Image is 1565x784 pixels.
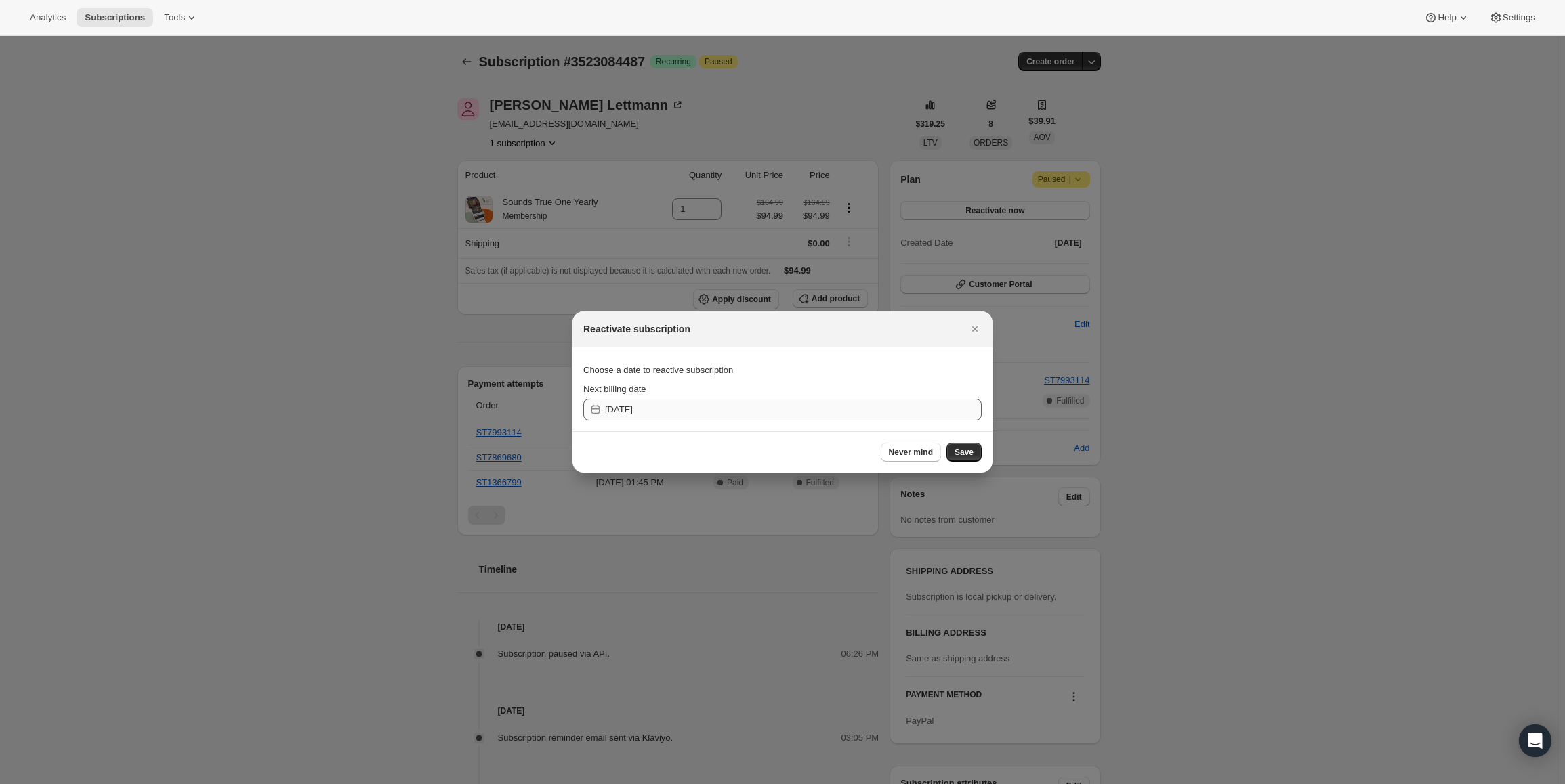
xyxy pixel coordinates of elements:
[22,8,74,27] button: Analytics
[30,12,66,23] span: Analytics
[77,8,153,27] button: Subscriptions
[965,320,984,339] button: Close
[889,447,933,458] span: Never mind
[1481,8,1543,27] button: Settings
[946,443,982,462] button: Save
[955,447,974,458] span: Save
[164,12,185,23] span: Tools
[1416,8,1478,27] button: Help
[881,443,941,462] button: Never mind
[583,384,646,394] span: Next billing date
[1519,724,1551,757] div: Open Intercom Messenger
[583,358,982,383] div: Choose a date to reactive subscription
[583,322,690,336] h2: Reactivate subscription
[85,12,145,23] span: Subscriptions
[1503,12,1535,23] span: Settings
[156,8,207,27] button: Tools
[1438,12,1456,23] span: Help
